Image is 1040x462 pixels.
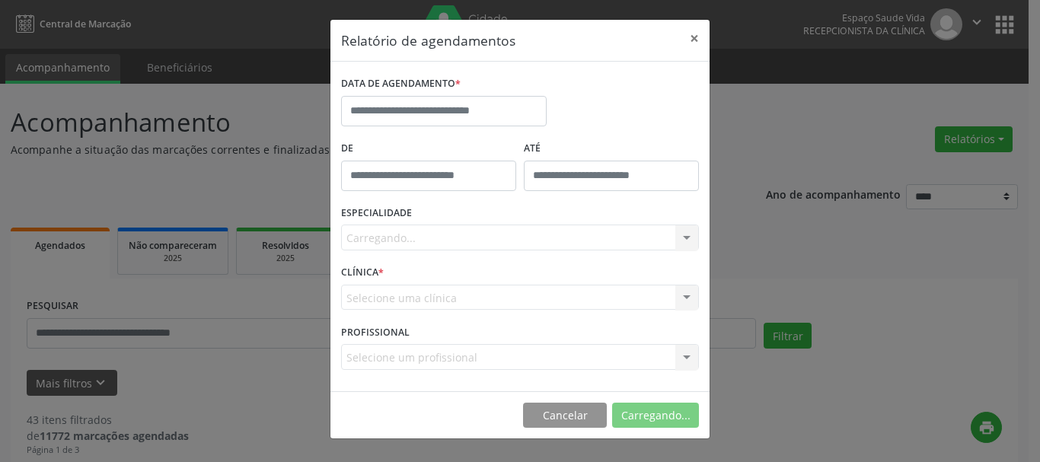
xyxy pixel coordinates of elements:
label: ATÉ [524,137,699,161]
h5: Relatório de agendamentos [341,30,515,50]
label: DATA DE AGENDAMENTO [341,72,461,96]
label: PROFISSIONAL [341,320,410,344]
button: Carregando... [612,403,699,429]
button: Close [679,20,710,57]
button: Cancelar [523,403,607,429]
label: CLÍNICA [341,261,384,285]
label: ESPECIALIDADE [341,202,412,225]
label: De [341,137,516,161]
